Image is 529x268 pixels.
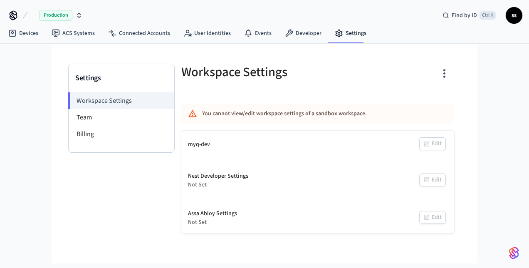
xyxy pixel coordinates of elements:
img: SeamLogoGradient.69752ec5.svg [509,246,519,260]
div: Not Set [188,218,237,227]
div: Assa Abloy Settings [188,209,237,218]
a: ACS Systems [45,26,101,41]
h5: Workspace Settings [181,64,313,81]
a: Events [237,26,278,41]
li: Team [69,109,174,126]
span: Ctrl K [480,11,496,20]
li: Workspace Settings [68,92,174,109]
div: You cannot view/edit workspace settings of a sandbox workspace. [202,106,410,122]
div: Find by IDCtrl K [436,8,502,23]
a: Settings [328,26,373,41]
span: Production [39,10,72,21]
span: ss [507,8,522,23]
li: Billing [69,126,174,142]
div: Nest Developer Settings [188,172,248,181]
a: Developer [278,26,328,41]
a: Devices [2,26,45,41]
a: User Identities [177,26,237,41]
a: Connected Accounts [101,26,177,41]
h3: Settings [75,72,168,84]
span: Find by ID [452,11,477,20]
button: ss [506,7,522,24]
div: myq-dev [188,140,210,149]
div: Not Set [188,181,248,189]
